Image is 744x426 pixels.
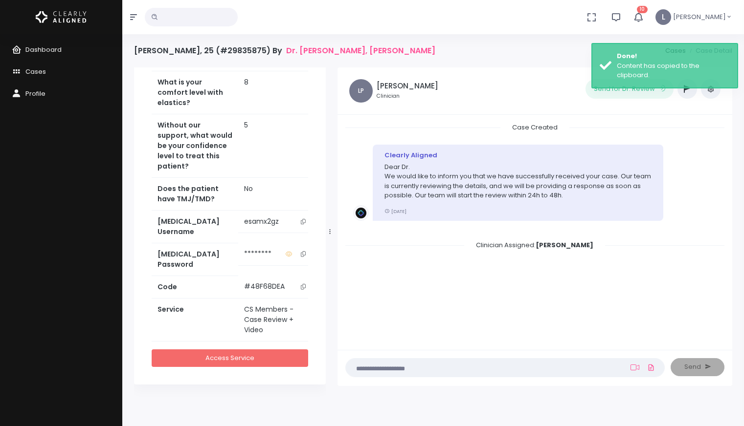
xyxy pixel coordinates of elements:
td: esamx2gz [238,211,316,233]
th: What is your comfort level with elastics? [152,71,238,114]
span: Case Created [500,120,569,135]
a: Access Service [152,349,308,367]
td: No [238,177,316,210]
div: Clearly Aligned [384,150,652,160]
img: Logo Horizontal [36,7,87,27]
span: Cases [25,67,46,76]
th: Service [152,298,238,341]
td: 5 [238,114,316,177]
p: Dear Dr. We would like to inform you that we have successfully received your case. Our team is cu... [384,162,652,200]
th: [MEDICAL_DATA] Password [152,243,238,276]
th: Without our support, what would be your confidence level to treat this patient? [152,114,238,177]
th: Does the patient have TMJ/TMD? [152,177,238,210]
span: Clinician Assigned: [464,237,605,253]
a: Add Files [645,359,657,376]
th: Code [152,276,238,298]
td: #48F68DEA [238,276,316,298]
div: Content has copied to the clipboard. [617,61,730,80]
a: Add Loom Video [629,363,641,371]
span: Profile [25,89,45,98]
span: 10 [637,6,648,13]
td: 8 [238,71,316,114]
span: L [655,9,671,25]
button: Send for Dr. Review [586,79,674,99]
h5: [PERSON_NAME] [377,82,438,90]
span: LP [349,79,373,103]
small: [DATE] [384,208,406,214]
b: [PERSON_NAME] [536,240,593,250]
span: [PERSON_NAME] [673,12,726,22]
small: Clinician [377,92,438,100]
th: [MEDICAL_DATA] Username [152,210,238,243]
div: scrollable content [134,67,326,397]
h4: [PERSON_NAME], 25 (#29835875) By [134,46,435,55]
div: Done! [617,51,730,61]
span: Dashboard [25,45,62,54]
div: CS Members - Case Review + Video [244,304,310,335]
a: Dr. [PERSON_NAME], [PERSON_NAME] [286,46,435,55]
